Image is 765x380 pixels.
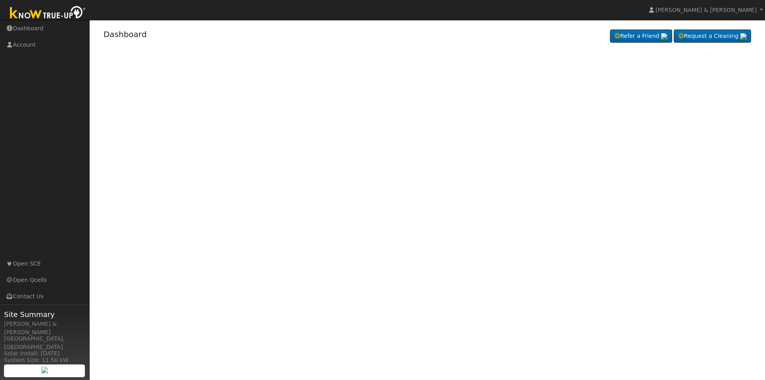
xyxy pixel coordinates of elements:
a: Dashboard [104,30,147,39]
div: Solar Install: [DATE] [4,349,85,358]
div: [PERSON_NAME] & [PERSON_NAME] [4,320,85,337]
span: [PERSON_NAME] & [PERSON_NAME] [655,7,757,13]
div: [GEOGRAPHIC_DATA], [GEOGRAPHIC_DATA] [4,335,85,351]
a: Request a Cleaning [674,30,751,43]
div: Storage Size: 20.0 kWh [4,362,85,371]
a: Refer a Friend [610,30,672,43]
img: Know True-Up [6,4,90,22]
img: retrieve [740,33,747,39]
div: System Size: 11.50 kW [4,356,85,364]
img: retrieve [41,367,48,373]
span: Site Summary [4,309,85,320]
img: retrieve [661,33,667,39]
